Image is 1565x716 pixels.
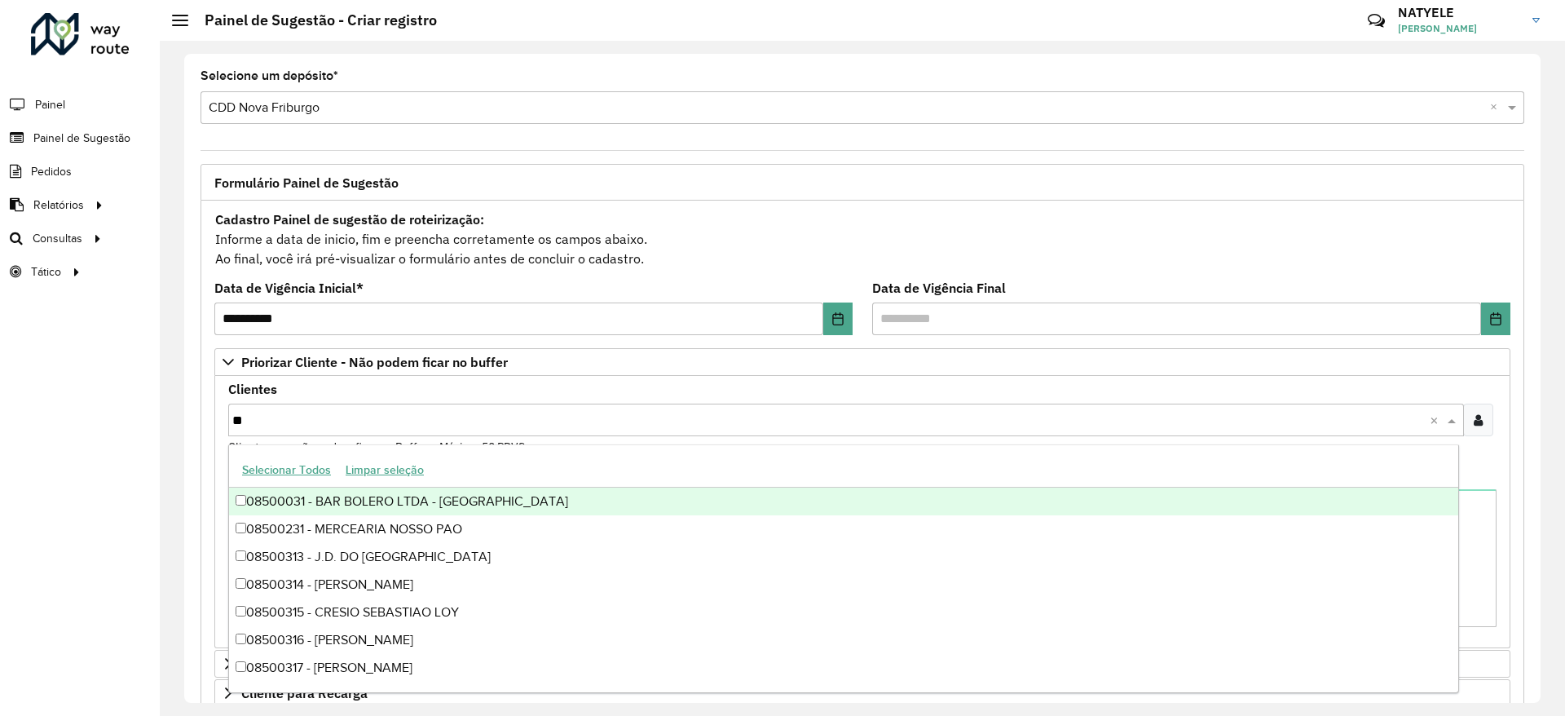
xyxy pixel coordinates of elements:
[823,303,853,335] button: Choose Date
[214,176,399,189] span: Formulário Painel de Sugestão
[229,543,1458,571] div: 08500313 - J.D. DO [GEOGRAPHIC_DATA]
[1490,98,1504,117] span: Clear all
[338,457,431,483] button: Limpar seleção
[188,11,437,29] h2: Painel de Sugestão - Criar registro
[33,230,82,247] span: Consultas
[241,356,508,369] span: Priorizar Cliente - Não podem ficar no buffer
[229,626,1458,654] div: 08500316 - [PERSON_NAME]
[228,440,525,454] small: Clientes que não podem ficar no Buffer – Máximo 50 PDVS
[33,197,84,214] span: Relatórios
[229,654,1458,682] div: 08500317 - [PERSON_NAME]
[214,376,1510,648] div: Priorizar Cliente - Não podem ficar no buffer
[214,209,1510,269] div: Informe a data de inicio, fim e preencha corretamente os campos abaixo. Ao final, você irá pré-vi...
[228,444,1459,693] ng-dropdown-panel: Options list
[241,687,368,700] span: Cliente para Recarga
[1481,303,1510,335] button: Choose Date
[215,211,484,228] strong: Cadastro Painel de sugestão de roteirização:
[1398,5,1520,20] h3: NATYELE
[229,571,1458,599] div: 08500314 - [PERSON_NAME]
[214,650,1510,678] a: Preservar Cliente - Devem ficar no buffer, não roteirizar
[214,278,364,298] label: Data de Vigência Inicial
[229,599,1458,626] div: 08500315 - CRESIO SEBASTIAO LOY
[201,66,338,86] label: Selecione um depósito
[229,515,1458,543] div: 08500231 - MERCEARIA NOSSO PAO
[872,278,1006,298] label: Data de Vigência Final
[214,679,1510,707] a: Cliente para Recarga
[235,457,338,483] button: Selecionar Todos
[228,379,277,399] label: Clientes
[229,682,1458,709] div: 08500531 - [PERSON_NAME]
[1430,410,1444,430] span: Clear all
[1398,21,1520,36] span: [PERSON_NAME]
[229,488,1458,515] div: 08500031 - BAR BOLERO LTDA - [GEOGRAPHIC_DATA]
[31,163,72,180] span: Pedidos
[31,263,61,281] span: Tático
[214,348,1510,376] a: Priorizar Cliente - Não podem ficar no buffer
[1359,3,1394,38] a: Contato Rápido
[35,96,65,113] span: Painel
[33,130,130,147] span: Painel de Sugestão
